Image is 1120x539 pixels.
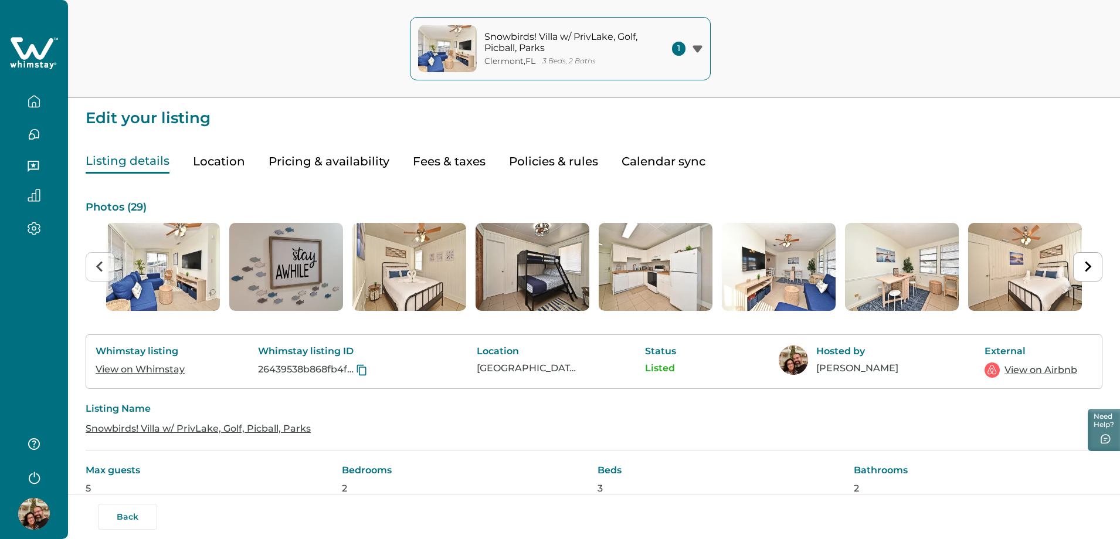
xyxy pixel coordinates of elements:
p: Status [645,345,710,357]
li: 5 of 29 [599,223,712,311]
p: Listing Name [86,403,1102,415]
img: list-photos [599,223,712,311]
button: Previous slide [86,252,115,282]
span: 1 [672,42,685,56]
p: Clermont , FL [484,56,535,66]
p: Photos ( 29 ) [86,202,1102,213]
p: Listed [645,362,710,374]
img: list-photos [476,223,589,311]
img: list-photos [722,223,836,311]
p: Beds [598,465,847,476]
p: 26439538b868fb4fab8931a479090bee [258,364,354,375]
p: Snowbirds! Villa w/ PrivLake, Golf, Picball, Parks [484,31,643,54]
p: 3 [598,483,847,494]
p: Max guests [86,465,335,476]
img: Whimstay Host [18,498,50,530]
p: 3 Beds, 2 Baths [542,57,596,66]
button: Fees & taxes [413,150,486,174]
img: list-photos [845,223,959,311]
li: 4 of 29 [476,223,589,311]
p: [GEOGRAPHIC_DATA], [GEOGRAPHIC_DATA], [GEOGRAPHIC_DATA] [477,362,576,374]
img: list-photos [229,223,343,311]
p: [PERSON_NAME] [816,362,916,374]
li: 2 of 29 [229,223,343,311]
p: Hosted by [816,345,916,357]
button: Pricing & availability [269,150,389,174]
p: Edit your listing [86,98,1102,126]
a: View on Airbnb [1004,363,1077,377]
button: Listing details [86,150,169,174]
p: Whimstay listing [96,345,189,357]
button: property-coverSnowbirds! Villa w/ PrivLake, Golf, Picball, ParksClermont,FL3 Beds, 2 Baths1 [410,17,711,80]
p: External [985,345,1078,357]
button: Calendar sync [622,150,705,174]
img: list-photos [968,223,1082,311]
button: Location [193,150,245,174]
img: property-cover [418,25,477,72]
p: 2 [854,483,1103,494]
button: Next slide [1073,252,1102,282]
button: Policies & rules [509,150,598,174]
a: View on Whimstay [96,364,185,375]
li: 3 of 29 [352,223,466,311]
li: 8 of 29 [968,223,1082,311]
img: list-photos [352,223,466,311]
li: 1 of 29 [106,223,220,311]
p: Bedrooms [342,465,591,476]
p: Location [477,345,576,357]
p: 2 [342,483,591,494]
img: Whimstay Host [779,345,808,375]
li: 7 of 29 [845,223,959,311]
p: Whimstay listing ID [258,345,408,357]
li: 6 of 29 [722,223,836,311]
img: list-photos [106,223,220,311]
a: Snowbirds! Villa w/ PrivLake, Golf, Picball, Parks [86,423,311,434]
p: Bathrooms [854,465,1103,476]
button: Back [98,504,157,530]
p: 5 [86,483,335,494]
